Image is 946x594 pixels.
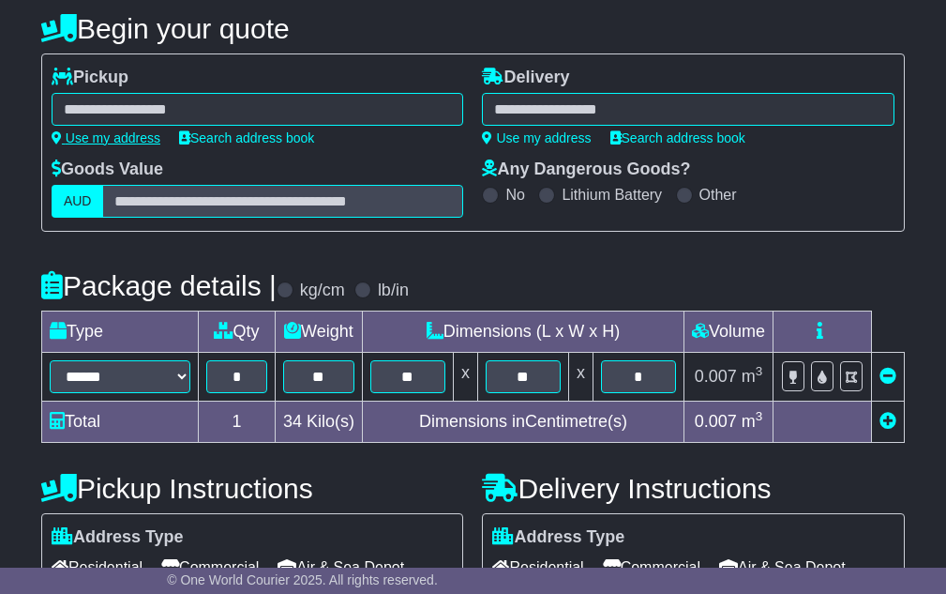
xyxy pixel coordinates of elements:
span: 34 [283,412,302,431]
h4: Begin your quote [41,13,905,44]
span: 0.007 [695,367,737,386]
span: Air & Sea Depot [278,553,404,582]
label: Address Type [492,527,624,548]
span: Commercial [603,553,700,582]
span: Commercial [161,553,259,582]
a: Use my address [52,130,160,145]
a: Remove this item [879,367,896,386]
label: lb/in [378,281,409,301]
span: 0.007 [695,412,737,431]
td: Dimensions (L x W x H) [362,312,683,353]
span: m [742,367,763,386]
label: Lithium Battery [562,186,662,204]
label: Any Dangerous Goods? [482,160,690,180]
label: AUD [52,185,104,218]
span: Air & Sea Depot [719,553,846,582]
span: Residential [52,553,143,582]
label: Address Type [52,527,184,548]
span: m [742,412,763,431]
label: Other [699,186,737,204]
td: Volume [683,312,773,353]
h4: Package details | [41,270,277,301]
a: Search address book [610,130,745,145]
label: Delivery [482,68,569,88]
a: Use my address [482,130,591,145]
td: Total [41,402,198,443]
a: Add new item [879,412,896,431]
label: Goods Value [52,160,163,180]
td: x [453,353,477,402]
label: Pickup [52,68,128,88]
sup: 3 [756,364,763,378]
td: Type [41,312,198,353]
td: Dimensions in Centimetre(s) [362,402,683,443]
td: 1 [198,402,275,443]
td: Weight [275,312,362,353]
td: x [568,353,593,402]
td: Qty [198,312,275,353]
h4: Delivery Instructions [482,473,905,504]
span: Residential [492,553,583,582]
h4: Pickup Instructions [41,473,464,504]
label: kg/cm [300,281,345,301]
td: Kilo(s) [275,402,362,443]
sup: 3 [756,409,763,423]
label: No [505,186,524,204]
a: Search address book [179,130,314,145]
span: © One World Courier 2025. All rights reserved. [167,572,438,587]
